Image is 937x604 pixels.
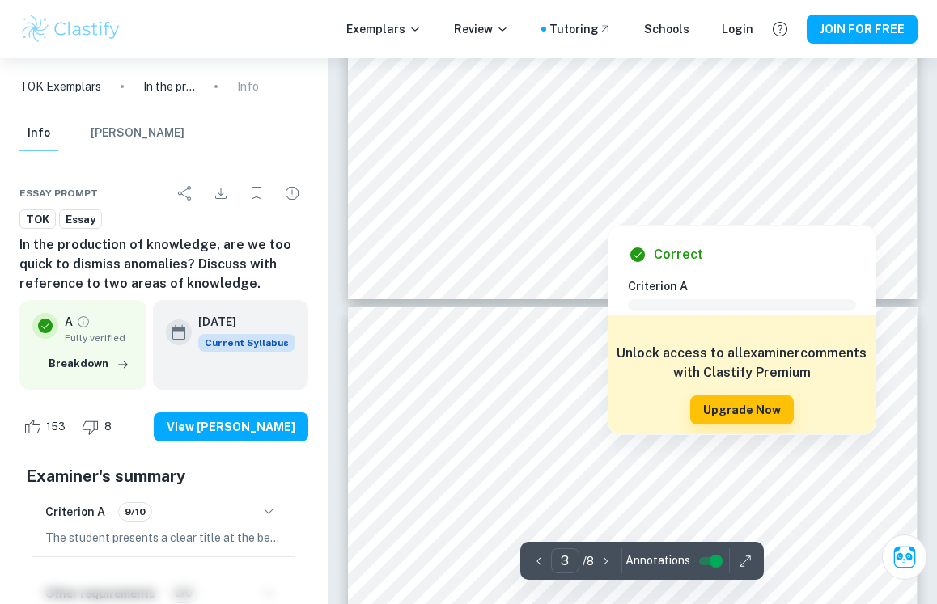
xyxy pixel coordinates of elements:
[722,20,753,38] a: Login
[119,505,151,519] span: 9/10
[19,78,101,95] a: TOK Exemplars
[76,315,91,329] a: Grade fully verified
[198,334,295,352] span: Current Syllabus
[346,20,422,38] p: Exemplars
[807,15,918,44] button: JOIN FOR FREE
[19,414,74,440] div: Like
[154,412,308,441] button: View [PERSON_NAME]
[198,313,282,331] h6: [DATE]
[20,212,55,228] span: TOK
[169,177,201,209] div: Share
[65,331,134,345] span: Fully verified
[65,313,73,331] p: A
[26,464,302,488] h5: Examiner's summary
[45,503,105,521] h6: Criterion A
[617,344,867,382] h6: Unlock access to all examiner comments with Clastify Premium
[240,177,273,209] div: Bookmark
[549,20,612,38] a: Tutoring
[19,116,58,151] button: Info
[237,78,259,95] p: Info
[625,552,690,569] span: Annotations
[454,20,509,38] p: Review
[583,552,594,570] p: / 8
[95,419,121,435] span: 8
[644,20,689,38] a: Schools
[766,15,794,43] button: Help and Feedback
[45,352,134,376] button: Breakdown
[205,177,237,209] div: Download
[19,13,122,45] img: Clastify logo
[628,277,869,295] h6: Criterion A
[60,212,101,228] span: Essay
[37,419,74,435] span: 153
[19,186,98,201] span: Essay prompt
[91,116,184,151] button: [PERSON_NAME]
[198,334,295,352] div: This exemplar is based on the current syllabus. Feel free to refer to it for inspiration/ideas wh...
[654,245,703,264] h6: Correct
[45,529,282,547] p: The student presents a clear title at the beginning of the TOK essay and maintains a sustained fo...
[690,395,794,424] button: Upgrade Now
[276,177,308,209] div: Report issue
[19,235,308,294] h6: In the production of knowledge, are we too quick to dismiss anomalies? Discuss with reference to ...
[882,534,927,580] button: Ask Clai
[143,78,195,95] p: In the production of knowledge, are we too quick to dismiss anomalies? Discuss with reference to ...
[78,414,121,440] div: Dislike
[59,209,102,230] a: Essay
[19,209,56,230] a: TOK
